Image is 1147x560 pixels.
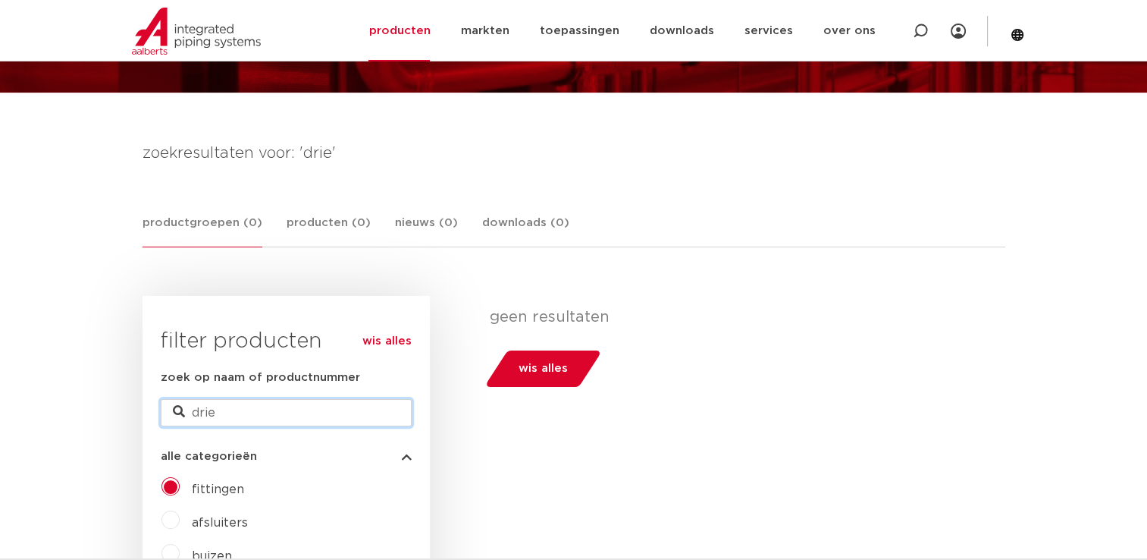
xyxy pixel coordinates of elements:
span: alle categorieën [161,451,257,462]
a: productgroepen (0) [143,214,262,247]
label: zoek op naam of productnummer [161,369,360,387]
a: fittingen [192,483,244,496]
a: producten (0) [287,214,371,247]
h4: zoekresultaten voor: 'drie' [143,141,1005,165]
a: afsluiters [192,517,248,529]
button: alle categorieën [161,451,412,462]
h3: filter producten [161,326,412,357]
a: nieuws (0) [395,214,458,247]
p: geen resultaten [490,308,994,326]
input: zoeken [161,399,412,426]
a: wis alles [362,332,412,351]
span: wis alles [519,357,568,381]
a: downloads (0) [482,214,569,247]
